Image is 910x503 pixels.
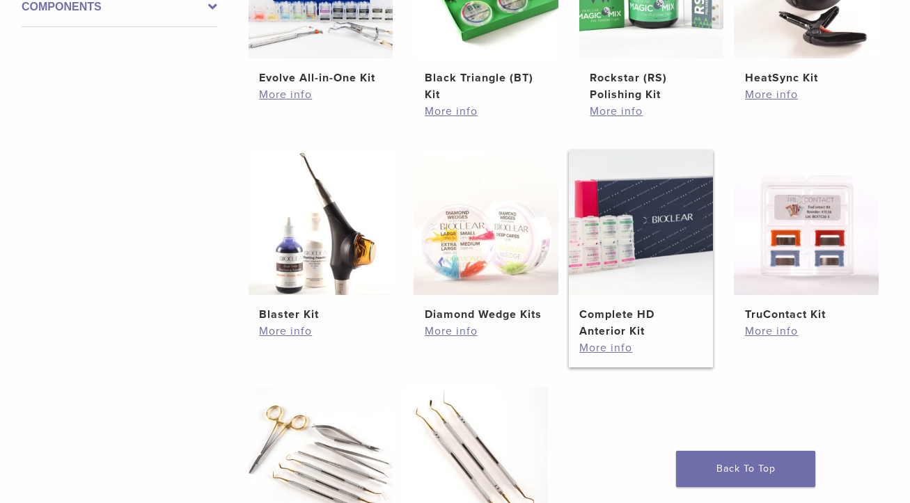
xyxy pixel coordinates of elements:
a: Back To Top [676,451,815,487]
h2: Complete HD Anterior Kit [579,306,702,340]
a: Complete HD Anterior KitComplete HD Anterior Kit [569,150,714,340]
a: More info [425,103,547,120]
a: More info [590,103,712,120]
h2: HeatSync Kit [745,70,868,86]
a: More info [259,86,382,103]
h2: Rockstar (RS) Polishing Kit [590,70,712,103]
img: Blaster Kit [249,150,393,295]
img: Diamond Wedge Kits [414,150,558,295]
a: More info [425,323,547,340]
h2: Black Triangle (BT) Kit [425,70,547,103]
h2: Blaster Kit [259,306,382,323]
h2: Evolve All-in-One Kit [259,70,382,86]
img: TruContact Kit [734,150,879,295]
a: TruContact KitTruContact Kit [734,150,879,323]
a: Diamond Wedge KitsDiamond Wedge Kits [414,150,558,323]
img: Complete HD Anterior Kit [569,150,714,295]
a: More info [259,323,382,340]
a: Blaster KitBlaster Kit [249,150,393,323]
a: More info [745,86,868,103]
a: More info [579,340,702,356]
h2: Diamond Wedge Kits [425,306,547,323]
a: More info [745,323,868,340]
h2: TruContact Kit [745,306,868,323]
